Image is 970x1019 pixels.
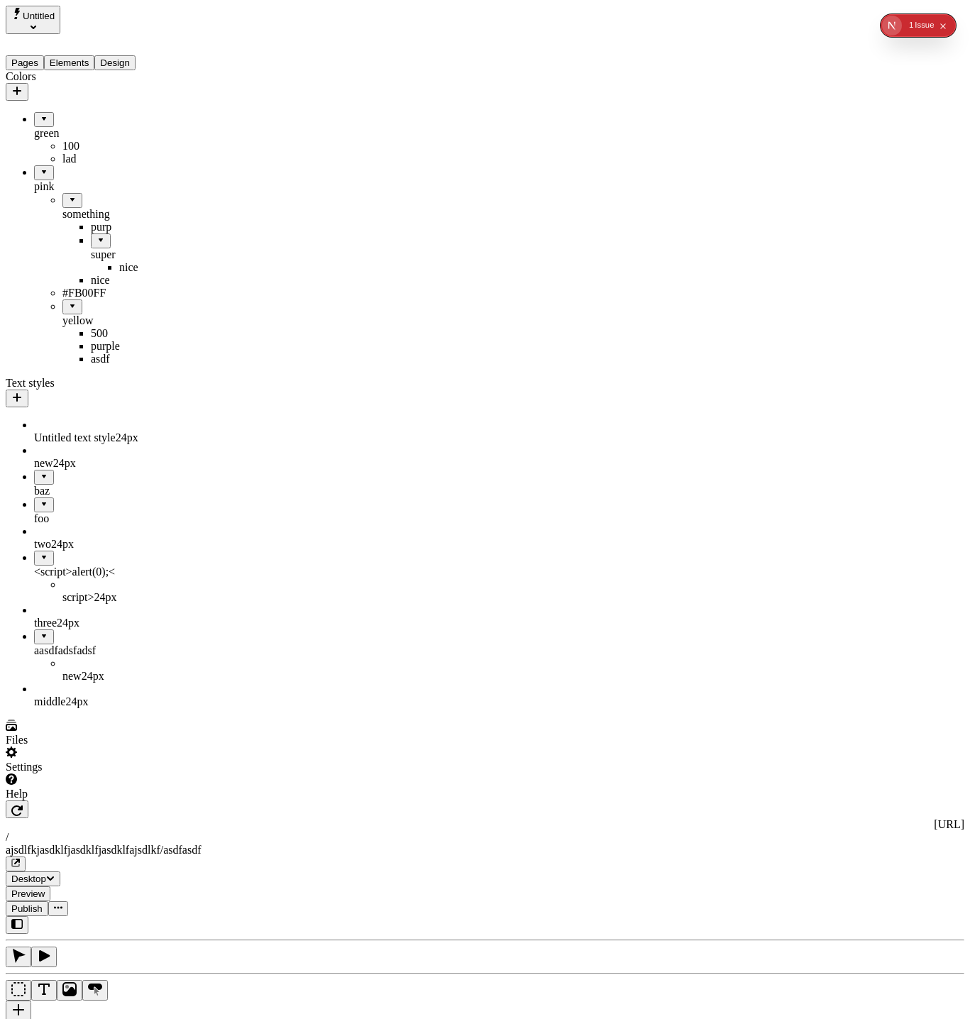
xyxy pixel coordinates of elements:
div: two [34,538,176,551]
div: pink [34,180,176,193]
button: Elements [44,55,95,70]
div: three [34,617,176,629]
div: new [62,670,176,683]
button: Desktop [6,871,60,886]
span: Preview [11,888,45,899]
div: 100 [62,140,176,153]
span: Publish [11,903,43,914]
div: Settings [6,761,176,773]
button: Box [6,980,31,1001]
div: new [34,457,176,470]
button: Text [31,980,57,1001]
span: 24 px [65,695,88,707]
div: middle [34,695,176,708]
div: 500 [91,327,176,340]
div: foo [34,512,176,525]
div: green [34,127,176,140]
div: Untitled text style [34,431,176,444]
div: nice [91,274,176,287]
span: 24 px [94,591,117,603]
div: Help [6,788,176,800]
div: nice [119,261,176,274]
div: ajsdlfkjasdklfjasdklfjasdklfajsdlkf/asdfasdf [6,844,964,856]
div: Colors [6,70,176,83]
div: yellow [62,314,176,327]
div: asdf [91,353,176,365]
div: <script>alert(0);< [34,566,176,578]
div: / [6,831,964,844]
div: lad [62,153,176,165]
div: Files [6,734,176,747]
div: aasdfadsfadsf [34,644,176,657]
div: something [62,208,176,221]
span: Untitled [23,11,55,21]
div: #FB00FF [62,287,176,299]
span: 24 px [82,670,104,682]
button: Design [94,55,136,70]
div: [URL] [6,818,964,831]
div: super [91,248,176,261]
span: 24 px [57,617,79,629]
span: 24 px [53,457,76,469]
button: Publish [6,901,48,916]
span: Desktop [11,874,46,884]
span: 24 px [51,538,74,550]
button: Button [82,980,108,1001]
div: baz [34,485,176,497]
button: Pages [6,55,44,70]
button: Preview [6,886,50,901]
div: purp [91,221,176,233]
span: 24 px [116,431,138,444]
button: Image [57,980,82,1001]
div: script> [62,591,176,604]
div: Text styles [6,377,176,390]
button: Select site [6,6,60,34]
div: purple [91,340,176,353]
